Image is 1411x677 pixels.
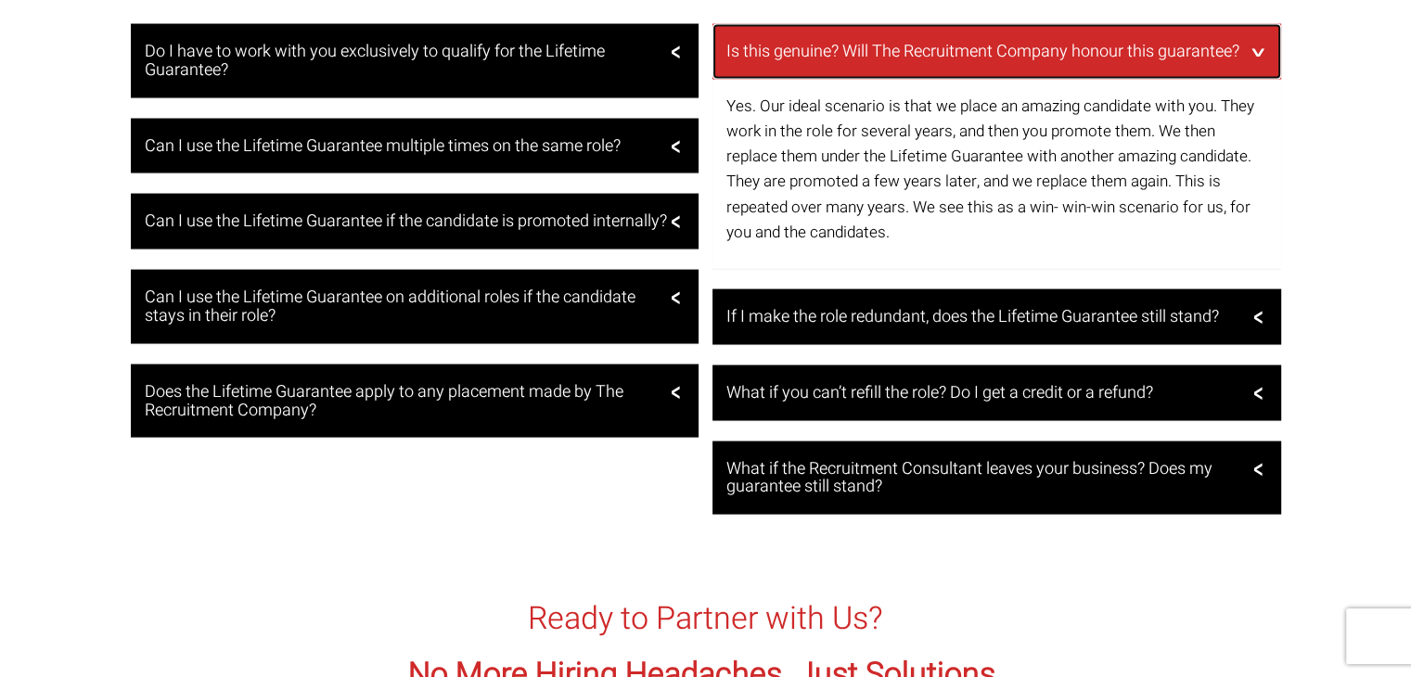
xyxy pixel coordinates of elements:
h3: Can I use the Lifetime Guarantee multiple times on the same role? [145,137,681,156]
h3: Is this genuine? Will The Recruitment Company honour this guarantee? [726,43,1263,61]
a: Do I have to work with you exclusively to qualify for the Lifetime Guarantee? [131,24,699,98]
h3: Can I use the Lifetime Guarantee if the candidate is promoted internally? [145,212,681,231]
h3: Can I use the Lifetime Guarantee on additional roles if the candidate stays in their role? [145,288,681,326]
a: Is this genuine? Will The Recruitment Company honour this guarantee? [712,24,1281,80]
h3: Do I have to work with you exclusively to qualify for the Lifetime Guarantee? [145,43,681,80]
a: Does the Lifetime Guarantee apply to any placement made by The Recruitment Company? [131,364,699,439]
h3: What if you can’t refill the role? Do I get a credit or a refund? [726,384,1263,402]
h3: Does the Lifetime Guarantee apply to any placement made by The Recruitment Company? [145,383,681,420]
a: What if the Recruitment Consultant leaves your business? Does my guarantee still stand? [712,441,1281,516]
span: Ready to Partner with Us? [528,595,883,642]
a: Can I use the Lifetime Guarantee multiple times on the same role? [131,119,699,174]
h3: If I make the role redundant, does the Lifetime Guarantee still stand? [726,308,1263,326]
a: Can I use the Lifetime Guarantee if the candidate is promoted internally? [131,194,699,249]
a: Can I use the Lifetime Guarantee on additional roles if the candidate stays in their role? [131,270,699,344]
a: What if you can’t refill the role? Do I get a credit or a refund? [712,365,1281,421]
a: If I make the role redundant, does the Lifetime Guarantee still stand? [712,289,1281,345]
p: Yes. Our ideal scenario is that we place an amazing candidate with you. They work in the role for... [726,94,1267,245]
h3: What if the Recruitment Consultant leaves your business? Does my guarantee still stand? [726,460,1263,497]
